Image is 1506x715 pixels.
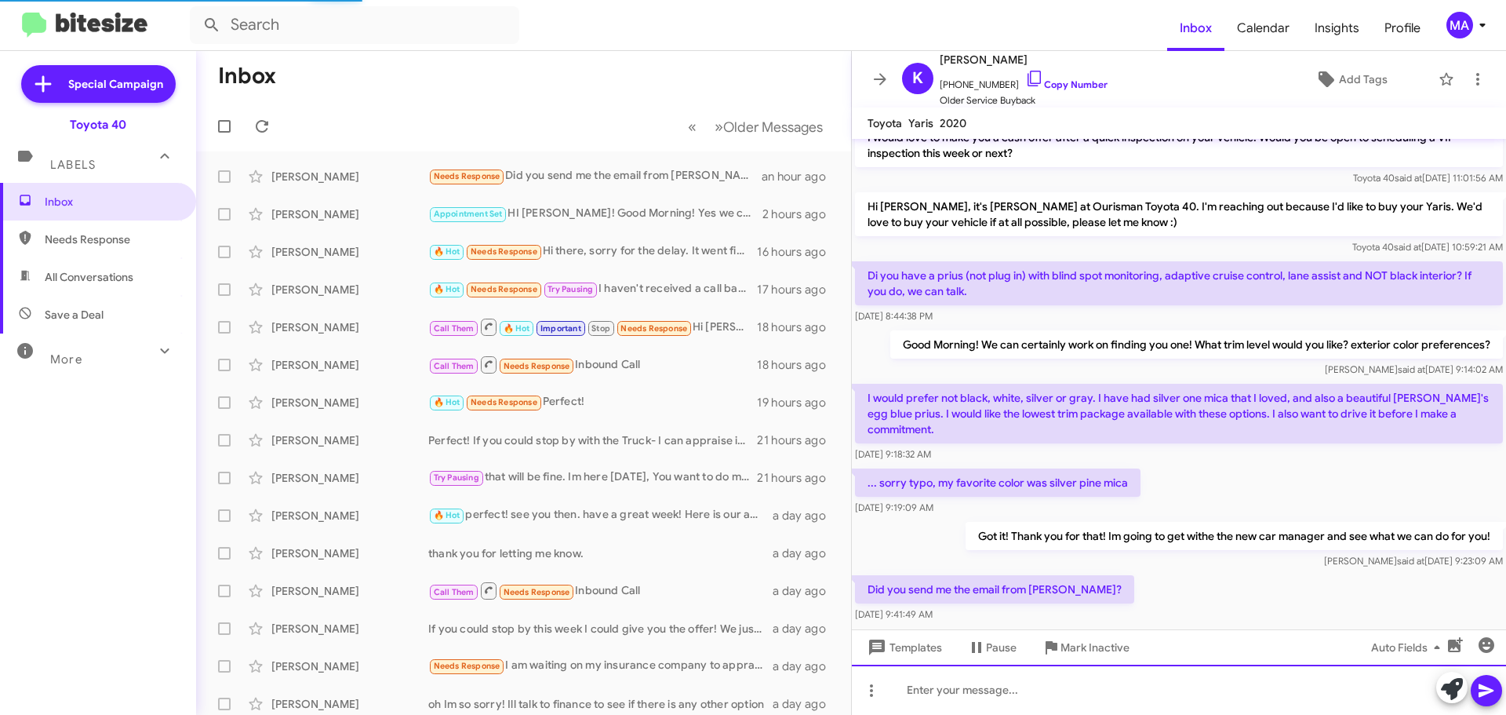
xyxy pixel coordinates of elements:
p: Got it! Thank you for that! Im going to get withe the new car manager and see what we can do for ... [966,522,1503,550]
div: [PERSON_NAME] [271,244,428,260]
a: Calendar [1224,5,1302,51]
span: Inbox [45,194,178,210]
div: oh Im so sorry! Ill talk to finance to see if there is any other option [428,696,773,712]
span: Toyota 40 [DATE] 11:01:56 AM [1353,172,1503,184]
div: 17 hours ago [757,282,838,297]
span: Needs Response [471,397,537,407]
div: a day ago [773,545,838,561]
div: [PERSON_NAME] [271,357,428,373]
a: Inbox [1167,5,1224,51]
div: [PERSON_NAME] [271,545,428,561]
input: Search [190,6,519,44]
span: « [688,117,697,137]
button: Templates [852,633,955,662]
div: 16 hours ago [757,244,838,260]
span: Call Them [434,323,475,334]
div: [PERSON_NAME] [271,621,428,637]
button: Mark Inactive [1029,633,1142,662]
div: I haven't received a call back from finance manager about numbers [428,280,757,298]
span: Call Them [434,587,475,597]
div: 21 hours ago [757,470,838,486]
div: that will be fine. Im here [DATE], You want to do morning or afternoon? [428,469,757,487]
span: Older Messages [723,119,823,136]
span: 🔥 Hot [504,323,530,334]
span: Older Service Buyback [940,93,1108,108]
span: Stop [591,323,610,334]
button: Auto Fields [1359,633,1459,662]
div: [PERSON_NAME] [271,432,428,448]
button: Previous [678,111,706,143]
span: Save a Deal [45,307,104,323]
div: an hour ago [762,169,838,184]
span: Try Pausing [434,472,479,483]
span: 🔥 Hot [434,397,460,407]
div: perfect! see you then. have a great week! Here is our address just in case you need it -[STREET_A... [428,506,773,524]
div: 18 hours ago [757,319,838,335]
a: Special Campaign [21,65,176,103]
span: said at [1395,172,1422,184]
span: [DATE] 9:19:09 AM [855,502,933,513]
div: a day ago [773,621,838,637]
div: [PERSON_NAME] [271,470,428,486]
div: 18 hours ago [757,357,838,373]
span: Needs Response [471,246,537,257]
div: [PERSON_NAME] [271,282,428,297]
div: Perfect! If you could stop by with the Truck- I can appraise it and give you the best offer possi... [428,432,757,448]
div: I am waiting on my insurance company to appraise my previous car [428,657,773,675]
span: said at [1397,555,1424,567]
nav: Page navigation example [679,111,832,143]
p: Hi [PERSON_NAME], it's [PERSON_NAME] at Ourisman Toyota 40. I'm reaching out because I'd like to ... [855,192,1503,236]
span: K [912,66,923,91]
button: Pause [955,633,1029,662]
span: Needs Response [504,361,570,371]
div: [PERSON_NAME] [271,658,428,674]
span: Needs Response [45,232,178,247]
div: Perfect! [428,393,757,411]
span: 🔥 Hot [434,284,460,294]
span: Try Pausing [547,284,593,294]
div: Hi there, sorry for the delay. It went fine, no worries [428,243,757,261]
div: a day ago [773,508,838,523]
span: Appointment Set [434,209,503,219]
span: Toyota 40 [DATE] 10:59:21 AM [1352,241,1503,253]
span: Needs Response [434,661,500,671]
a: Insights [1302,5,1372,51]
div: [PERSON_NAME] [271,206,428,222]
span: [PERSON_NAME] [DATE] 9:14:02 AM [1325,363,1503,375]
a: Profile [1372,5,1433,51]
p: Di you have a prius (not plug in) with blind spot monitoring, adaptive cruise control, lane assis... [855,261,1503,305]
div: a day ago [773,658,838,674]
span: All Conversations [45,269,133,285]
div: Inbound Call [428,581,773,600]
div: Hi [PERSON_NAME]..! Thanks for reaching out..actually no I paid $1000 for hold here at one of the... [428,317,757,337]
div: [PERSON_NAME] [271,508,428,523]
a: Copy Number [1025,78,1108,90]
span: [DATE] 8:44:38 PM [855,310,933,322]
span: Auto Fields [1371,633,1446,662]
div: 19 hours ago [757,395,838,410]
span: More [50,352,82,367]
span: Yaris [908,116,933,130]
div: [PERSON_NAME] [271,583,428,599]
span: said at [1394,241,1421,253]
span: [PERSON_NAME] [940,50,1108,69]
button: Next [705,111,832,143]
span: [DATE] 9:41:49 AM [855,608,933,620]
div: Toyota 40 [70,117,126,133]
span: Needs Response [620,323,687,334]
span: Needs Response [434,171,500,181]
span: Special Campaign [68,76,163,92]
p: Did you send me the email from [PERSON_NAME]? [855,575,1134,604]
span: Labels [50,158,96,172]
p: ... sorry typo, my favorite color was silver pine mica [855,469,1140,497]
span: 🔥 Hot [434,246,460,257]
span: Templates [864,633,942,662]
div: Inbound Call [428,355,757,374]
div: MA [1446,12,1473,38]
div: a day ago [773,583,838,599]
span: Needs Response [504,587,570,597]
div: Did you send me the email from [PERSON_NAME]? [428,167,762,185]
